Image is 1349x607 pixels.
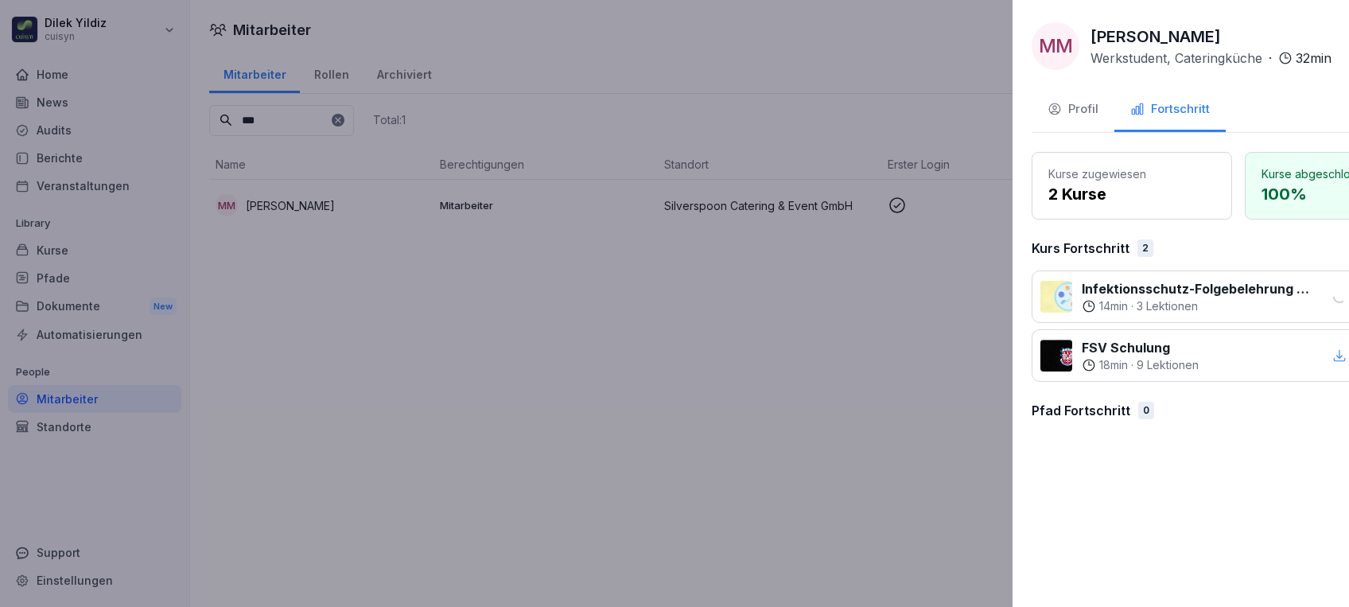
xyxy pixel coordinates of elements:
[1082,338,1199,357] p: FSV Schulung
[1082,279,1310,298] p: Infektionsschutz-Folgebelehrung (nach §43 IfSG)
[1114,89,1226,132] button: Fortschritt
[1032,401,1130,420] p: Pfad Fortschritt
[1137,298,1198,314] p: 3 Lektionen
[1032,239,1129,258] p: Kurs Fortschritt
[1090,25,1221,49] p: [PERSON_NAME]
[1090,49,1332,68] div: ·
[1130,100,1210,119] div: Fortschritt
[1048,100,1098,119] div: Profil
[1048,182,1215,206] p: 2 Kurse
[1090,49,1262,68] p: Werkstudent, Cateringküche
[1082,357,1199,373] div: ·
[1048,165,1215,182] p: Kurse zugewiesen
[1082,298,1310,314] div: ·
[1138,402,1154,419] div: 0
[1137,357,1199,373] p: 9 Lektionen
[1296,49,1332,68] p: 32 min
[1099,298,1128,314] p: 14 min
[1032,89,1114,132] button: Profil
[1099,357,1128,373] p: 18 min
[1137,239,1153,257] div: 2
[1032,22,1079,70] div: MM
